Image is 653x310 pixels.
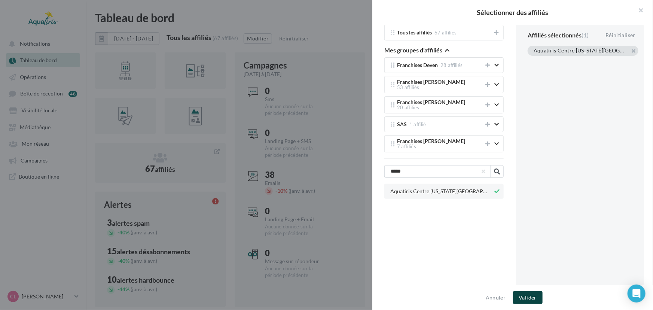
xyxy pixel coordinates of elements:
span: Tous les affiliés [397,30,432,36]
span: SAS [397,122,407,127]
div: Affiliés sélectionnés [528,32,589,38]
span: Franchises [PERSON_NAME] [397,100,465,105]
span: Franchises Deven [397,63,438,68]
span: 67 affiliés [434,30,457,36]
button: Mes groupes d'affiliés [384,46,449,55]
span: Franchises [PERSON_NAME] [397,79,465,85]
span: 28 affiliés [440,62,463,68]
div: Open Intercom Messenger [628,285,646,303]
h2: Sélectionner des affiliés [384,9,641,16]
button: Valider [513,291,543,304]
span: 53 affiliés [397,84,419,90]
span: 7 affiliés [397,143,416,149]
span: (1) [582,31,589,39]
span: Mes groupes d'affiliés [384,47,442,53]
span: Aquatiris Centre [US_STATE][GEOGRAPHIC_DATA] [390,189,490,194]
span: 1 affilié [409,121,426,127]
div: Aquatiris Centre [US_STATE][GEOGRAPHIC_DATA] [534,48,626,55]
div: Réinitialiser [602,31,638,40]
button: Annuler [483,293,509,302]
span: 20 affiliés [397,104,419,110]
span: Franchises [PERSON_NAME] [397,139,465,144]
